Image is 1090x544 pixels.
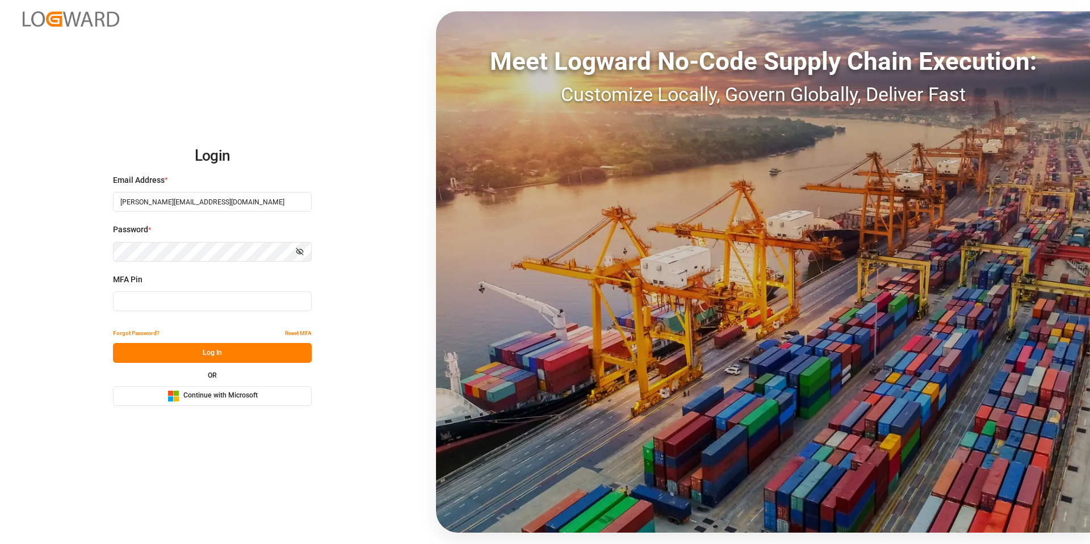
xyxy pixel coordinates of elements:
span: Password [113,224,148,236]
input: Enter your email [113,192,312,212]
small: OR [208,372,217,379]
div: Meet Logward No-Code Supply Chain Execution: [436,43,1090,80]
span: MFA Pin [113,274,142,286]
h2: Login [113,138,312,174]
div: Customize Locally, Govern Globally, Deliver Fast [436,80,1090,109]
button: Forgot Password? [113,323,160,343]
span: Continue with Microsoft [183,391,258,401]
button: Continue with Microsoft [113,386,312,406]
img: Logward_new_orange.png [23,11,119,27]
span: Email Address [113,174,165,186]
button: Log In [113,343,312,363]
button: Reset MFA [285,323,312,343]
